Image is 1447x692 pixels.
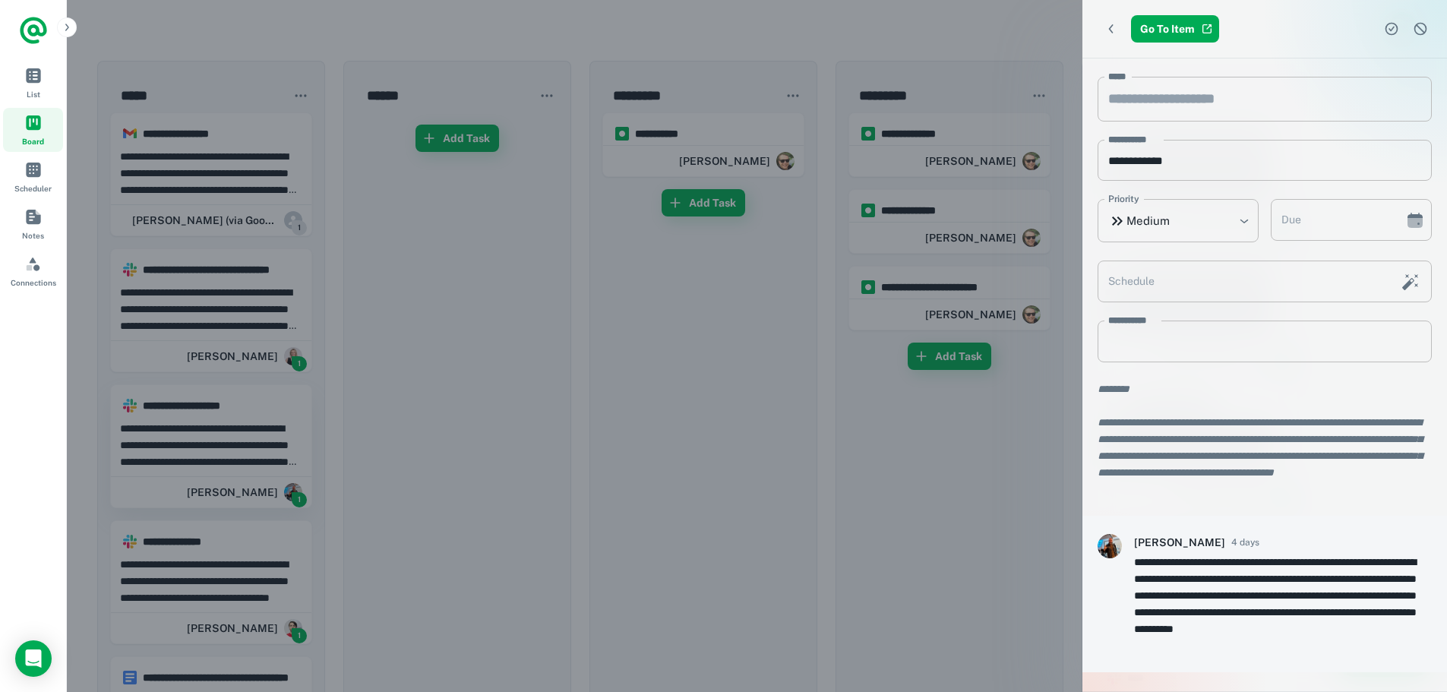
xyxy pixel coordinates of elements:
[22,229,44,242] span: Notes
[15,640,52,677] div: Load Chat
[27,88,40,100] span: List
[3,202,63,246] a: Notes
[1082,58,1447,691] div: scrollable content
[18,15,49,46] a: Logo
[22,135,44,147] span: Board
[1131,15,1219,43] a: Go To Item
[3,155,63,199] a: Scheduler
[1108,192,1139,206] label: Priority
[1231,536,1259,549] span: 4 days
[14,182,52,194] span: Scheduler
[3,108,63,152] a: Board
[1380,17,1403,40] button: Complete task
[1098,534,1122,558] img: 8873314697411_0bfd1d3f8f83b1243fcc_72.jpg
[1098,15,1125,43] button: Back
[3,61,63,105] a: List
[1400,205,1430,235] button: Choose date
[1409,17,1432,40] button: Dismiss task
[11,276,56,289] span: Connections
[3,249,63,293] a: Connections
[1098,199,1259,242] div: Medium
[1134,534,1225,551] h6: [PERSON_NAME]
[1398,269,1423,295] button: Schedule this task with AI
